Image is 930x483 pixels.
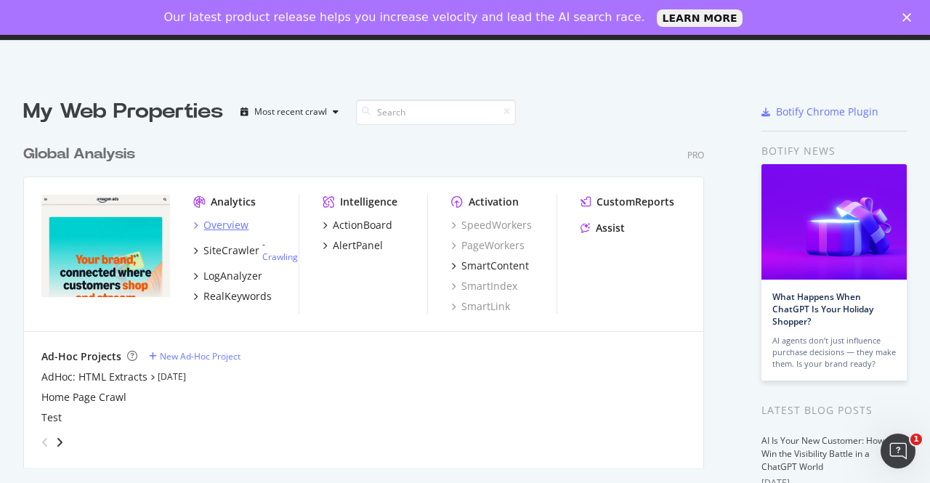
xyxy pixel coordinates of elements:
[356,100,516,125] input: Search
[910,434,922,445] span: 1
[761,434,894,473] a: AI Is Your New Customer: How to Win the Visibility Battle in a ChatGPT World
[23,144,135,165] div: Global Analysis
[451,259,529,273] a: SmartContent
[36,431,54,454] div: angle-left
[596,221,625,235] div: Assist
[451,279,517,293] a: SmartIndex
[54,435,65,450] div: angle-right
[262,251,298,263] a: Crawling
[158,370,186,383] a: [DATE]
[203,218,248,232] div: Overview
[333,218,392,232] div: ActionBoard
[23,144,141,165] a: Global Analysis
[323,218,392,232] a: ActionBoard
[461,259,529,273] div: SmartContent
[262,238,298,263] div: -
[761,143,907,159] div: Botify news
[235,100,344,123] button: Most recent crawl
[41,370,147,384] a: AdHoc: HTML Extracts
[469,195,519,209] div: Activation
[581,221,625,235] a: Assist
[23,126,716,468] div: grid
[193,238,298,263] a: SiteCrawler- Crawling
[254,107,327,116] div: Most recent crawl
[333,238,383,253] div: AlertPanel
[776,105,878,119] div: Botify Chrome Plugin
[203,243,259,258] div: SiteCrawler
[761,402,907,418] div: Latest Blog Posts
[160,350,240,362] div: New Ad-Hoc Project
[581,195,674,209] a: CustomReports
[451,299,510,314] a: SmartLink
[203,289,272,304] div: RealKeywords
[772,335,896,370] div: AI agents don’t just influence purchase decisions — they make them. Is your brand ready?
[211,195,256,209] div: Analytics
[41,195,170,298] img: https://advertising.amazon.com
[687,149,704,161] div: Pro
[41,349,121,364] div: Ad-Hoc Projects
[761,164,907,280] img: What Happens When ChatGPT Is Your Holiday Shopper?
[761,105,878,119] a: Botify Chrome Plugin
[451,218,532,232] a: SpeedWorkers
[149,350,240,362] a: New Ad-Hoc Project
[203,269,262,283] div: LogAnalyzer
[193,289,272,304] a: RealKeywords
[193,218,248,232] a: Overview
[657,9,743,27] a: LEARN MORE
[451,238,525,253] a: PageWorkers
[164,10,645,25] div: Our latest product release helps you increase velocity and lead the AI search race.
[323,238,383,253] a: AlertPanel
[902,13,917,22] div: Close
[41,390,126,405] a: Home Page Crawl
[193,269,262,283] a: LogAnalyzer
[772,291,873,328] a: What Happens When ChatGPT Is Your Holiday Shopper?
[340,195,397,209] div: Intelligence
[41,410,62,425] a: Test
[597,195,674,209] div: CustomReports
[23,97,223,126] div: My Web Properties
[881,434,915,468] iframe: Intercom live chat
